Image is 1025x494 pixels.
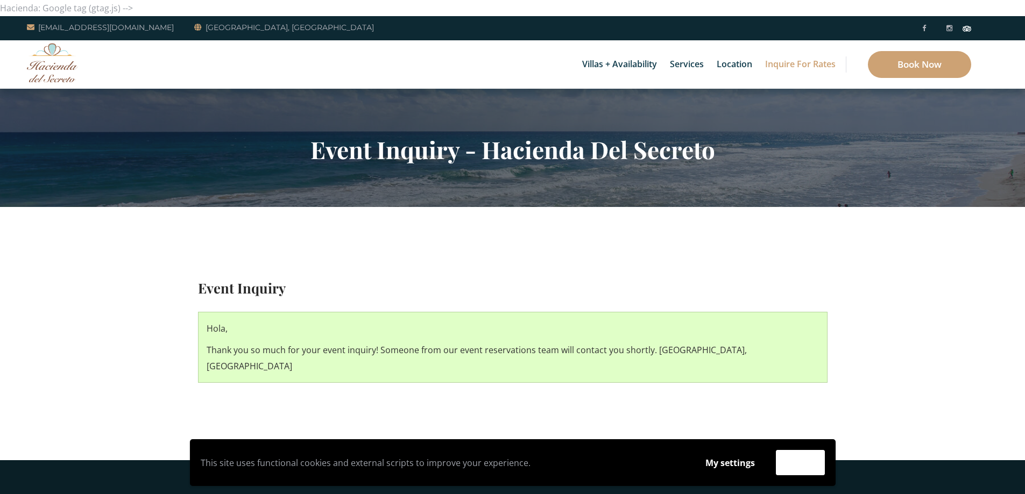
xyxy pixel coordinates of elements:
[963,26,971,31] img: Tripadvisor_logomark.svg
[194,21,374,34] a: [GEOGRAPHIC_DATA], [GEOGRAPHIC_DATA]
[665,40,709,89] a: Services
[27,21,174,34] a: [EMAIL_ADDRESS][DOMAIN_NAME]
[207,320,819,337] p: Hola,
[760,40,841,89] a: Inquire for Rates
[711,40,758,89] a: Location
[695,450,765,475] button: My settings
[577,40,662,89] a: Villas + Availability
[776,450,825,475] button: Accept
[198,277,828,299] h2: Event Inquiry
[868,51,971,78] a: Book Now
[207,342,819,374] p: Thank you so much for your event inquiry! Someone from our event reservations team will contact y...
[198,135,828,163] h2: Event Inquiry - Hacienda Del Secreto
[27,43,78,82] img: Awesome Logo
[201,455,684,471] p: This site uses functional cookies and external scripts to improve your experience.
